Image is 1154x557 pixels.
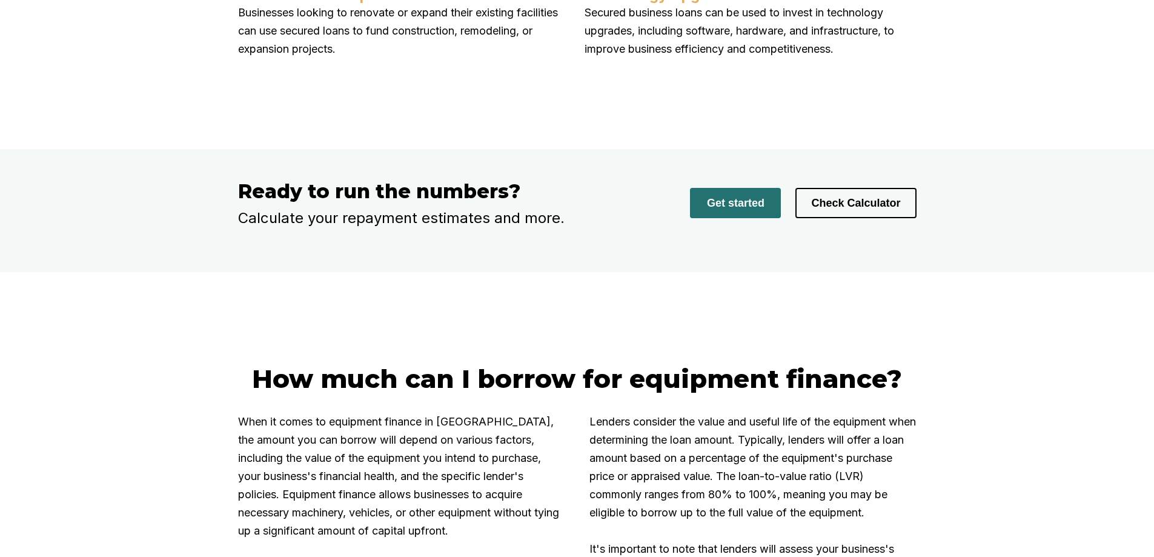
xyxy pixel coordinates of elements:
[238,4,570,58] p: Businesses looking to renovate or expand their existing facilities can use secured loans to fund ...
[690,196,781,209] a: Get started
[238,179,620,203] h3: Ready to run the numbers?
[795,188,916,218] button: Check Calculator
[238,209,620,227] p: Calculate your repayment estimates and more.
[238,363,917,395] h2: How much can I borrow for equipment finance?
[585,4,917,58] p: Secured business loans can be used to invest in technology upgrades, including software, hardware...
[795,196,916,209] a: Check Calculator
[690,188,781,218] button: Get started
